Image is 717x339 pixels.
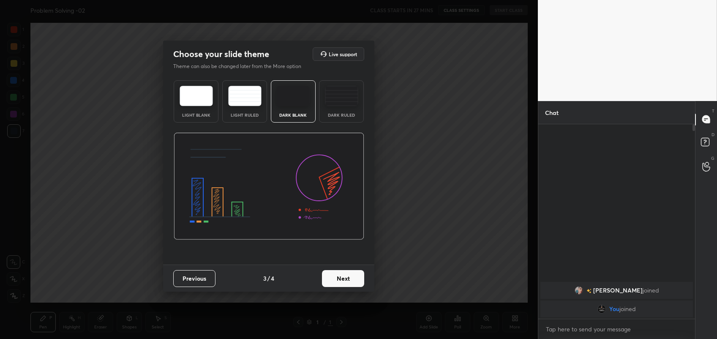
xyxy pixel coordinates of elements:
div: Dark Ruled [324,113,358,117]
img: darkRuledTheme.de295e13.svg [325,86,358,106]
button: Next [322,270,364,287]
p: T [712,108,714,114]
button: Previous [173,270,215,287]
div: Light Blank [179,113,213,117]
p: G [711,155,714,161]
div: Light Ruled [228,113,262,117]
img: e60519a4c4f740609fbc41148676dd3d.jpg [597,305,606,313]
p: Chat [538,101,565,124]
img: darkThemeBanner.d06ce4a2.svg [174,133,364,240]
span: joined [619,306,636,312]
img: lightTheme.e5ed3b09.svg [180,86,213,106]
h4: 4 [271,274,274,283]
h2: Choose your slide theme [173,49,269,60]
img: lightRuledTheme.5fabf969.svg [228,86,262,106]
h4: 3 [263,274,267,283]
img: darkTheme.f0cc69e5.svg [276,86,310,106]
span: [PERSON_NAME] [593,287,642,294]
h5: Live support [329,52,357,57]
h4: / [267,274,270,283]
p: Theme can also be changed later from the More option [173,63,310,70]
span: You [609,306,619,312]
img: 61eb590d8d45483b87d4e043bfde4549.75633264_3 [574,286,583,295]
span: joined [642,287,659,294]
p: D [712,131,714,138]
div: Dark Blank [276,113,310,117]
div: grid [538,280,695,319]
img: no-rating-badge.077c3623.svg [586,288,591,293]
